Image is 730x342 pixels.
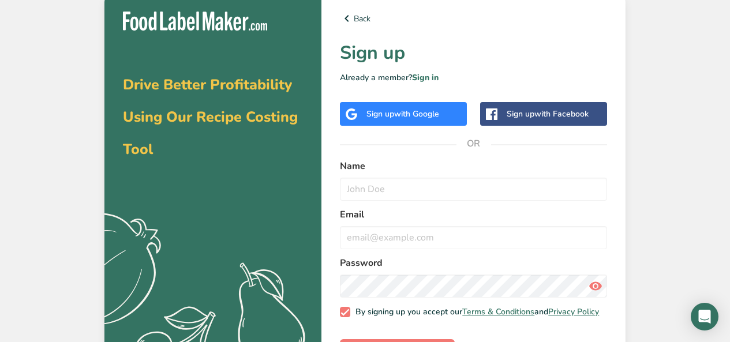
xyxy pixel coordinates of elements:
span: By signing up you accept our and [350,307,600,317]
div: Sign up [507,108,589,120]
a: Privacy Policy [548,306,599,317]
label: Name [340,159,607,173]
input: John Doe [340,178,607,201]
span: with Google [394,108,439,119]
span: Drive Better Profitability Using Our Recipe Costing Tool [123,75,298,159]
p: Already a member? [340,72,607,84]
span: OR [456,126,491,161]
a: Back [340,12,607,25]
img: Food Label Maker [123,12,267,31]
span: with Facebook [534,108,589,119]
label: Password [340,256,607,270]
div: Open Intercom Messenger [691,303,718,330]
h1: Sign up [340,39,607,67]
div: Sign up [366,108,439,120]
label: Email [340,208,607,221]
a: Sign in [412,72,439,83]
a: Terms & Conditions [462,306,534,317]
input: email@example.com [340,226,607,249]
